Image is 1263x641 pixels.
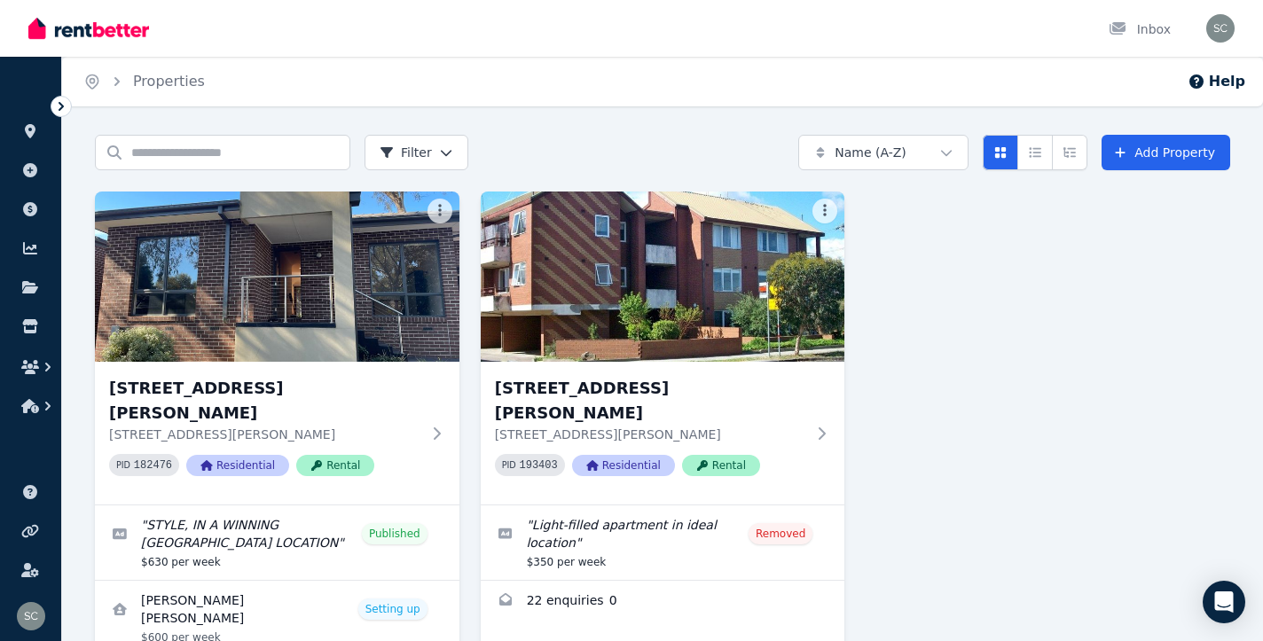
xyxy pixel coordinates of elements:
[133,73,205,90] a: Properties
[116,460,130,470] small: PID
[572,455,675,476] span: Residential
[481,192,845,504] a: 5/41-43 Harding St, Coburg[STREET_ADDRESS][PERSON_NAME][STREET_ADDRESS][PERSON_NAME]PID 193403Res...
[428,199,452,223] button: More options
[186,455,289,476] span: Residential
[1102,135,1230,170] a: Add Property
[798,135,969,170] button: Name (A-Z)
[481,505,845,580] a: Edit listing: Light-filled apartment in ideal location
[520,459,558,472] code: 193403
[17,602,45,630] img: susan campbell
[481,192,845,362] img: 5/41-43 Harding St, Coburg
[983,135,1018,170] button: Card view
[1188,71,1245,92] button: Help
[502,460,516,470] small: PID
[1206,14,1235,43] img: susan campbell
[835,144,906,161] span: Name (A-Z)
[1017,135,1053,170] button: Compact list view
[109,426,420,443] p: [STREET_ADDRESS][PERSON_NAME]
[1109,20,1171,38] div: Inbox
[812,199,837,223] button: More options
[296,455,374,476] span: Rental
[95,505,459,580] a: Edit listing: STYLE, IN A WINNING CROYDON LOCATION
[109,376,420,426] h3: [STREET_ADDRESS][PERSON_NAME]
[1052,135,1087,170] button: Expanded list view
[28,15,149,42] img: RentBetter
[62,57,226,106] nav: Breadcrumb
[134,459,172,472] code: 182476
[682,455,760,476] span: Rental
[481,581,845,623] a: Enquiries for 5/41-43 Harding St, Coburg
[495,376,806,426] h3: [STREET_ADDRESS][PERSON_NAME]
[95,192,459,504] a: 2/10 Cameron Rd, Croydon[STREET_ADDRESS][PERSON_NAME][STREET_ADDRESS][PERSON_NAME]PID 182476Resid...
[1203,581,1245,623] div: Open Intercom Messenger
[365,135,468,170] button: Filter
[983,135,1087,170] div: View options
[95,192,459,362] img: 2/10 Cameron Rd, Croydon
[495,426,806,443] p: [STREET_ADDRESS][PERSON_NAME]
[380,144,432,161] span: Filter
